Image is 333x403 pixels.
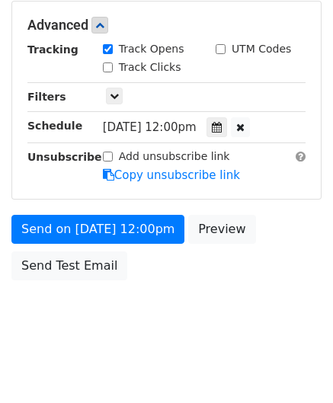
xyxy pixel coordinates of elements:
a: Preview [188,215,255,244]
a: Copy unsubscribe link [103,168,240,182]
strong: Schedule [27,120,82,132]
iframe: Chat Widget [257,330,333,403]
label: Track Opens [119,41,184,57]
span: [DATE] 12:00pm [103,120,197,134]
strong: Unsubscribe [27,151,102,163]
strong: Tracking [27,43,78,56]
a: Send Test Email [11,251,127,280]
strong: Filters [27,91,66,103]
label: Add unsubscribe link [119,149,230,165]
label: Track Clicks [119,59,181,75]
a: Send on [DATE] 12:00pm [11,215,184,244]
h5: Advanced [27,17,306,34]
label: UTM Codes [232,41,291,57]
